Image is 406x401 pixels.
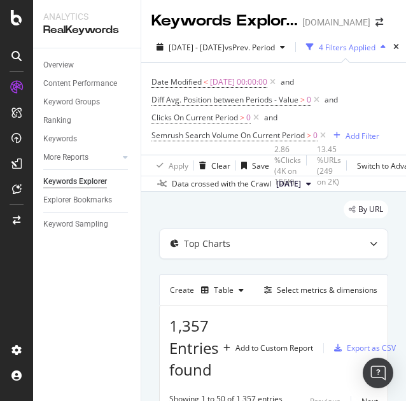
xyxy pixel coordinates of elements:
[211,160,230,171] div: Clear
[172,178,271,190] div: Data crossed with the Crawl
[151,94,298,105] span: Diff Avg. Position between Periods - Value
[319,42,375,53] div: 4 Filters Applied
[264,112,277,123] div: and
[274,144,301,188] div: 2.86 % Clicks ( 4K on 156K )
[43,132,77,146] div: Keywords
[281,76,294,87] div: and
[43,23,130,38] div: RealKeywords
[184,237,230,250] div: Top Charts
[43,132,132,146] a: Keywords
[259,283,377,298] button: Select metrics & dimensions
[302,16,370,29] div: [DOMAIN_NAME]
[43,10,130,23] div: Analytics
[43,77,117,90] div: Content Performance
[358,206,383,213] span: By URL
[43,175,132,188] a: Keywords Explorer
[170,280,249,300] div: Create
[214,286,234,294] div: Table
[301,37,391,57] button: 4 Filters Applied
[169,160,188,171] div: Apply
[151,37,290,57] button: [DATE] - [DATE]vsPrev. Period
[264,111,277,123] button: and
[43,175,107,188] div: Keywords Explorer
[329,338,396,358] button: Export as CSV
[43,193,112,207] div: Explorer Bookmarks
[325,94,338,106] button: and
[169,315,218,380] span: 1,357 Entries found
[246,109,251,127] span: 0
[344,200,388,218] div: legacy label
[43,59,74,72] div: Overview
[240,112,244,123] span: >
[43,77,132,90] a: Content Performance
[313,127,318,144] span: 0
[375,18,383,27] div: arrow-right-arrow-left
[218,338,313,358] button: Add to Custom Report
[317,144,341,188] div: 13.45 % URLs ( 249 on 2K )
[328,128,379,143] button: Add Filter
[363,358,393,388] div: Open Intercom Messenger
[43,193,132,207] a: Explorer Bookmarks
[252,160,269,171] div: Save
[151,112,238,123] span: Clicks On Current Period
[300,94,305,105] span: >
[204,76,208,87] span: <
[235,344,313,352] div: Add to Custom Report
[151,155,188,176] button: Apply
[43,59,132,72] a: Overview
[276,178,301,190] span: 2025 Aug. 25th
[43,218,108,231] div: Keyword Sampling
[151,10,297,32] div: Keywords Explorer
[325,94,338,105] div: and
[43,114,132,127] a: Ranking
[151,76,202,87] span: Date Modified
[169,42,225,53] span: [DATE] - [DATE]
[43,218,132,231] a: Keyword Sampling
[210,73,267,91] span: [DATE] 00:00:00
[151,130,305,141] span: Semrush Search Volume On Current Period
[225,42,275,53] span: vs Prev. Period
[196,280,249,300] button: Table
[43,95,132,109] a: Keyword Groups
[194,155,230,176] button: Clear
[307,91,311,109] span: 0
[43,151,119,164] a: More Reports
[346,130,379,141] div: Add Filter
[307,130,311,141] span: >
[277,285,377,295] div: Select metrics & dimensions
[347,342,396,353] div: Export as CSV
[281,76,294,88] button: and
[43,95,100,109] div: Keyword Groups
[236,155,269,176] button: Save
[43,151,88,164] div: More Reports
[391,41,402,53] div: times
[271,176,316,192] button: [DATE]
[43,114,71,127] div: Ranking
